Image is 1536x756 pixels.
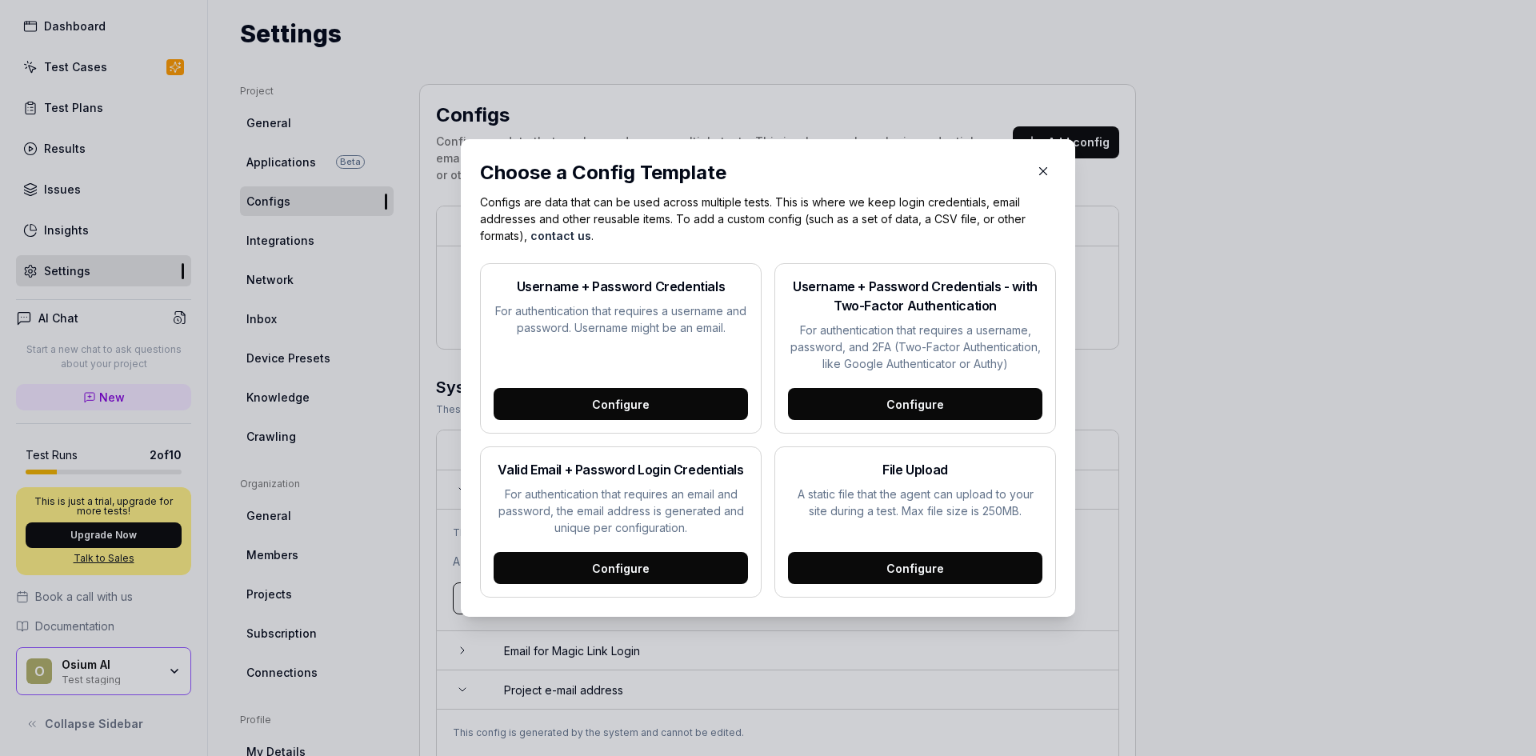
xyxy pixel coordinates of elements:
[774,446,1056,598] button: File UploadA static file that the agent can upload to your site during a test. Max file size is 2...
[788,460,1042,479] h2: File Upload
[788,277,1042,315] h2: Username + Password Credentials - with Two-Factor Authentication
[480,446,762,598] button: Valid Email + Password Login CredentialsFor authentication that requires an email and password, t...
[480,263,762,434] button: Username + Password CredentialsFor authentication that requires a username and password. Username...
[480,194,1056,244] p: Configs are data that can be used across multiple tests. This is where we keep login credentials,...
[788,552,1042,584] div: Configure
[494,277,748,296] h2: Username + Password Credentials
[788,486,1042,519] p: A static file that the agent can upload to your site during a test. Max file size is 250MB.
[788,388,1042,420] div: Configure
[494,388,748,420] div: Configure
[480,158,1024,187] div: Choose a Config Template
[788,322,1042,372] p: For authentication that requires a username, password, and 2FA (Two-Factor Authentication, like G...
[494,302,748,336] p: For authentication that requires a username and password. Username might be an email.
[530,229,591,242] a: contact us
[1030,158,1056,184] button: Close Modal
[494,460,748,479] h2: Valid Email + Password Login Credentials
[494,486,748,536] p: For authentication that requires an email and password, the email address is generated and unique...
[494,552,748,584] div: Configure
[774,263,1056,434] button: Username + Password Credentials - with Two-Factor AuthenticationFor authentication that requires ...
